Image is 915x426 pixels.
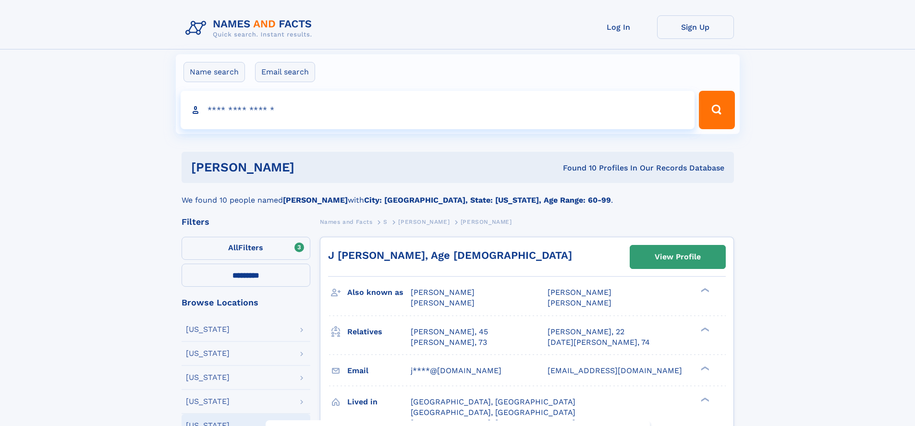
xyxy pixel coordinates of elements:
[181,91,695,129] input: search input
[186,350,230,357] div: [US_STATE]
[347,284,411,301] h3: Also known as
[283,195,348,205] b: [PERSON_NAME]
[182,183,734,206] div: We found 10 people named with .
[411,327,488,337] a: [PERSON_NAME], 45
[655,246,701,268] div: View Profile
[411,298,475,307] span: [PERSON_NAME]
[548,298,611,307] span: [PERSON_NAME]
[191,161,429,173] h1: [PERSON_NAME]
[183,62,245,82] label: Name search
[698,365,710,371] div: ❯
[411,397,575,406] span: [GEOGRAPHIC_DATA], [GEOGRAPHIC_DATA]
[398,216,450,228] a: [PERSON_NAME]
[428,163,724,173] div: Found 10 Profiles In Our Records Database
[657,15,734,39] a: Sign Up
[411,337,487,348] a: [PERSON_NAME], 73
[698,287,710,293] div: ❯
[548,288,611,297] span: [PERSON_NAME]
[347,394,411,410] h3: Lived in
[580,15,657,39] a: Log In
[698,396,710,402] div: ❯
[548,366,682,375] span: [EMAIL_ADDRESS][DOMAIN_NAME]
[186,374,230,381] div: [US_STATE]
[347,363,411,379] h3: Email
[548,327,624,337] a: [PERSON_NAME], 22
[461,219,512,225] span: [PERSON_NAME]
[182,15,320,41] img: Logo Names and Facts
[630,245,725,268] a: View Profile
[320,216,373,228] a: Names and Facts
[411,288,475,297] span: [PERSON_NAME]
[186,398,230,405] div: [US_STATE]
[698,326,710,332] div: ❯
[548,337,650,348] a: [DATE][PERSON_NAME], 74
[347,324,411,340] h3: Relatives
[398,219,450,225] span: [PERSON_NAME]
[383,219,388,225] span: S
[699,91,734,129] button: Search Button
[364,195,611,205] b: City: [GEOGRAPHIC_DATA], State: [US_STATE], Age Range: 60-99
[182,218,310,226] div: Filters
[228,243,238,252] span: All
[182,298,310,307] div: Browse Locations
[328,249,572,261] a: J [PERSON_NAME], Age [DEMOGRAPHIC_DATA]
[411,408,575,417] span: [GEOGRAPHIC_DATA], [GEOGRAPHIC_DATA]
[186,326,230,333] div: [US_STATE]
[182,237,310,260] label: Filters
[383,216,388,228] a: S
[255,62,315,82] label: Email search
